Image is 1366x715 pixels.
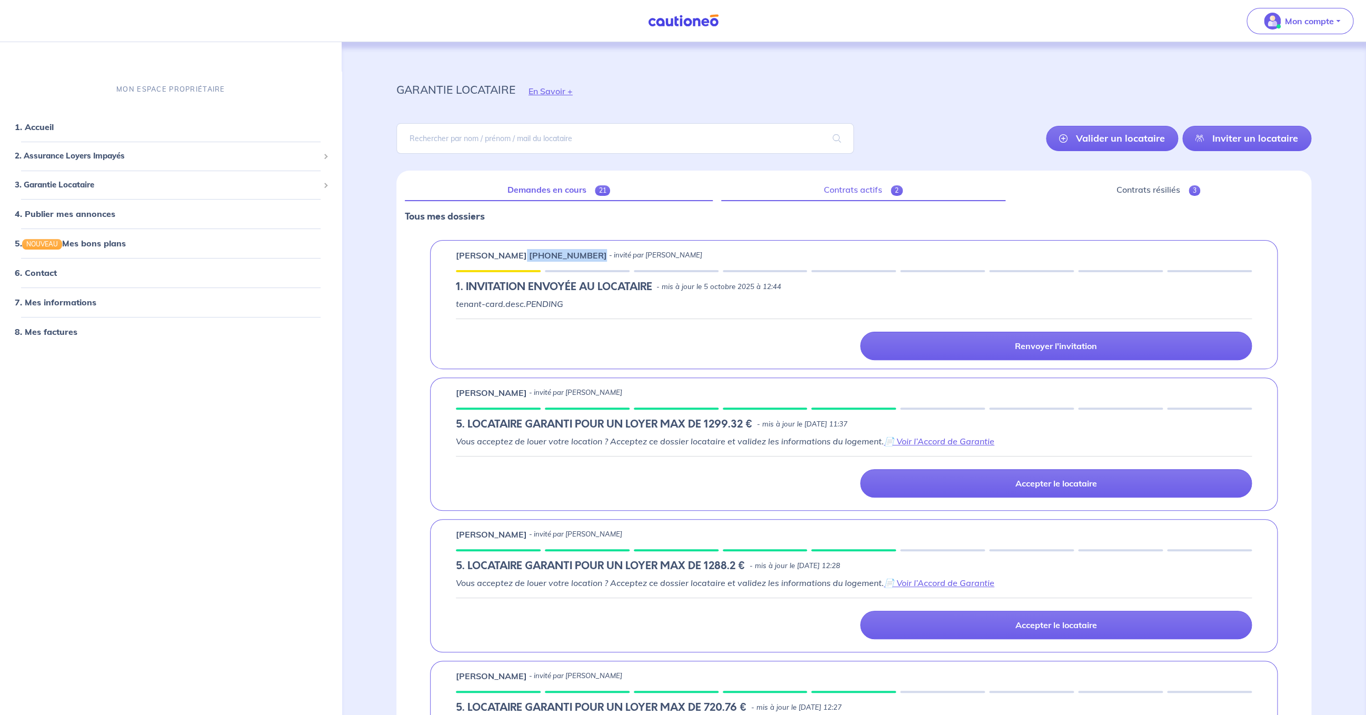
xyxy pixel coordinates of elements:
p: Renvoyer l'invitation [1015,341,1097,351]
p: Mon compte [1285,15,1334,27]
span: 2. Assurance Loyers Impayés [15,150,319,162]
img: Cautioneo [644,14,723,27]
p: - mis à jour le [DATE] 12:28 [750,561,840,571]
p: Tous mes dossiers [405,210,1303,223]
h5: 5. LOCATAIRE GARANTI POUR UN LOYER MAX DE 720.76 € [456,701,747,714]
div: 8. Mes factures [4,321,337,342]
input: Rechercher par nom / prénom / mail du locataire [396,123,854,154]
span: 2 [891,185,903,196]
a: Inviter un locataire [1182,126,1311,151]
a: Demandes en cours21 [405,179,713,201]
img: illu_account_valid_menu.svg [1264,13,1281,29]
p: [PERSON_NAME] [456,386,527,399]
a: 8. Mes factures [15,326,77,337]
p: - invité par [PERSON_NAME] [529,671,622,681]
div: state: RENTER-PROPERTY-IN-PROGRESS, Context: IN-LANDLORD,IN-LANDLORD [456,418,1252,431]
a: Accepter le locataire [860,611,1252,639]
div: 1. Accueil [4,116,337,137]
p: MON ESPACE PROPRIÉTAIRE [116,84,225,94]
div: 6. Contact [4,262,337,283]
p: - mis à jour le [DATE] 11:37 [757,419,847,430]
h5: 5. LOCATAIRE GARANTI POUR UN LOYER MAX DE 1288.2 € [456,560,745,572]
p: [PERSON_NAME] [456,670,527,682]
div: state: RENTER-PROPERTY-IN-PROGRESS, Context: INELIGIBILITY,INELIGIBILITY-IN-LANDLORD [456,701,1252,714]
a: Contrats actifs2 [721,179,1005,201]
span: 3 [1189,185,1201,196]
a: Accepter le locataire [860,469,1252,498]
h5: 1.︎ INVITATION ENVOYÉE AU LOCATAIRE [456,281,652,293]
em: Vous acceptez de louer votre location ? Acceptez ce dossier locataire et validez les informations... [456,436,994,446]
p: - mis à jour le 5 octobre 2025 à 12:44 [656,282,781,292]
p: - invité par [PERSON_NAME] [529,388,622,398]
a: 5.NOUVEAUMes bons plans [15,238,126,249]
p: tenant-card.desc.PENDING [456,297,1252,310]
button: illu_account_valid_menu.svgMon compte [1247,8,1353,34]
div: 5.NOUVEAUMes bons plans [4,233,337,254]
span: 21 [595,185,611,196]
h5: 5. LOCATAIRE GARANTI POUR UN LOYER MAX DE 1299.32 € [456,418,753,431]
p: garantie locataire [396,80,515,99]
p: - invité par [PERSON_NAME] [529,529,622,540]
a: 7. Mes informations [15,297,96,307]
span: 3. Garantie Locataire [15,178,319,191]
div: 2. Assurance Loyers Impayés [4,146,337,166]
div: state: PENDING, Context: IN-LANDLORD [456,281,1252,293]
p: [PERSON_NAME] [PHONE_NUMBER] [456,249,607,262]
div: 4. Publier mes annonces [4,203,337,224]
a: Contrats résiliés3 [1014,179,1303,201]
em: Vous acceptez de louer votre location ? Acceptez ce dossier locataire et validez les informations... [456,578,994,588]
div: 3. Garantie Locataire [4,174,337,195]
button: En Savoir + [515,76,586,106]
div: state: RENTER-PROPERTY-IN-PROGRESS, Context: IN-LANDLORD,IN-LANDLORD [456,560,1252,572]
span: search [820,124,854,153]
a: 1. Accueil [15,122,54,132]
a: 4. Publier mes annonces [15,208,115,219]
p: - mis à jour le [DATE] 12:27 [751,702,842,713]
p: Accepter le locataire [1015,620,1096,630]
a: 6. Contact [15,267,57,278]
a: Renvoyer l'invitation [860,332,1252,360]
a: Valider un locataire [1046,126,1178,151]
a: 📄 Voir l’Accord de Garantie [884,436,994,446]
div: 7. Mes informations [4,292,337,313]
p: - invité par [PERSON_NAME] [609,250,702,261]
p: [PERSON_NAME] [456,528,527,541]
a: 📄 Voir l’Accord de Garantie [884,578,994,588]
p: Accepter le locataire [1015,478,1096,489]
